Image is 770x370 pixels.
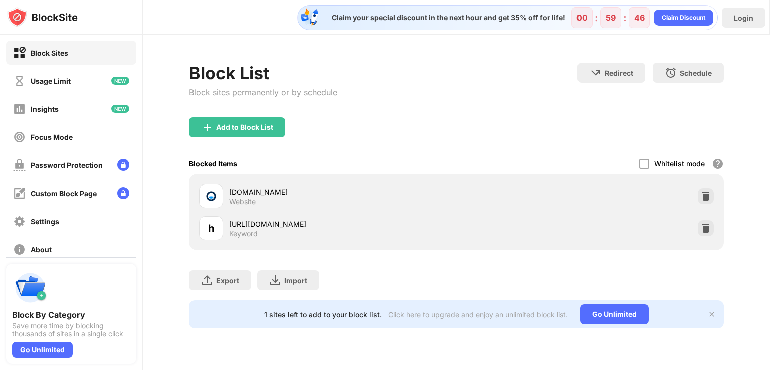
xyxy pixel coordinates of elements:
[13,187,26,200] img: customize-block-page-off.svg
[111,77,129,85] img: new-icon.svg
[12,322,130,338] div: Save more time by blocking thousands of sites in a single click
[13,159,26,171] img: password-protection-off.svg
[12,270,48,306] img: push-categories.svg
[216,123,273,131] div: Add to Block List
[31,245,52,254] div: About
[634,13,645,23] div: 46
[31,217,59,226] div: Settings
[593,10,600,26] div: :
[12,342,73,358] div: Go Unlimited
[31,49,68,57] div: Block Sites
[264,310,382,319] div: 1 sites left to add to your block list.
[388,310,568,319] div: Click here to upgrade and enjoy an unlimited block list.
[189,63,337,83] div: Block List
[216,276,239,285] div: Export
[708,310,716,318] img: x-button.svg
[31,161,103,169] div: Password Protection
[13,215,26,228] img: settings-off.svg
[31,133,73,141] div: Focus Mode
[229,229,258,238] div: Keyword
[31,105,59,113] div: Insights
[300,8,320,28] img: specialOfferDiscount.svg
[605,69,633,77] div: Redirect
[111,105,129,113] img: new-icon.svg
[208,221,214,236] div: h
[284,276,307,285] div: Import
[13,75,26,87] img: time-usage-off.svg
[12,310,130,320] div: Block By Category
[229,187,456,197] div: [DOMAIN_NAME]
[229,219,456,229] div: [URL][DOMAIN_NAME]
[654,159,705,168] div: Whitelist mode
[189,159,237,168] div: Blocked Items
[662,13,705,23] div: Claim Discount
[7,7,78,27] img: logo-blocksite.svg
[229,197,256,206] div: Website
[117,187,129,199] img: lock-menu.svg
[621,10,629,26] div: :
[580,304,649,324] div: Go Unlimited
[680,69,712,77] div: Schedule
[734,14,753,22] div: Login
[13,243,26,256] img: about-off.svg
[13,103,26,115] img: insights-off.svg
[31,77,71,85] div: Usage Limit
[205,190,217,202] img: favicons
[606,13,616,23] div: 59
[189,87,337,97] div: Block sites permanently or by schedule
[13,47,26,59] img: block-on.svg
[13,131,26,143] img: focus-off.svg
[326,13,565,22] div: Claim your special discount in the next hour and get 35% off for life!
[576,13,588,23] div: 00
[117,159,129,171] img: lock-menu.svg
[31,189,97,198] div: Custom Block Page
